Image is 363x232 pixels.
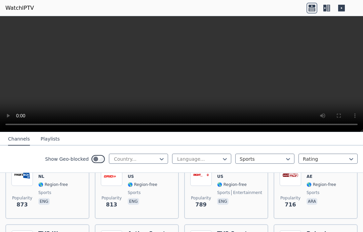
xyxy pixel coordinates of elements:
span: 813 [106,201,117,209]
span: 789 [195,201,206,209]
p: ara [307,198,317,205]
span: Popularity [102,195,122,201]
span: sports [307,190,319,195]
img: FightBox [11,164,33,186]
p: eng [128,198,139,205]
span: 873 [16,201,28,209]
span: US [128,174,134,179]
p: eng [217,198,229,205]
span: US [217,174,223,179]
button: Playlists [41,133,60,146]
span: sports [217,190,230,195]
span: 🌎 Region-free [307,182,336,187]
span: AE [307,174,312,179]
span: 🌎 Region-free [217,182,247,187]
img: SportsGrid [101,164,122,186]
span: Popularity [280,195,300,201]
a: WatchIPTV [5,4,34,12]
span: 🌎 Region-free [128,182,157,187]
button: Channels [8,133,30,146]
span: NL [38,174,44,179]
span: sports [38,190,51,195]
span: 🌎 Region-free [38,182,68,187]
span: Popularity [191,195,211,201]
span: sports [128,190,140,195]
span: Popularity [12,195,32,201]
p: eng [38,198,50,205]
label: Show Geo-blocked [45,156,89,162]
span: 716 [285,201,296,209]
span: entertainment [231,190,262,195]
img: Right Now TV [190,164,212,186]
img: Dubai Sports 1 [280,164,301,186]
